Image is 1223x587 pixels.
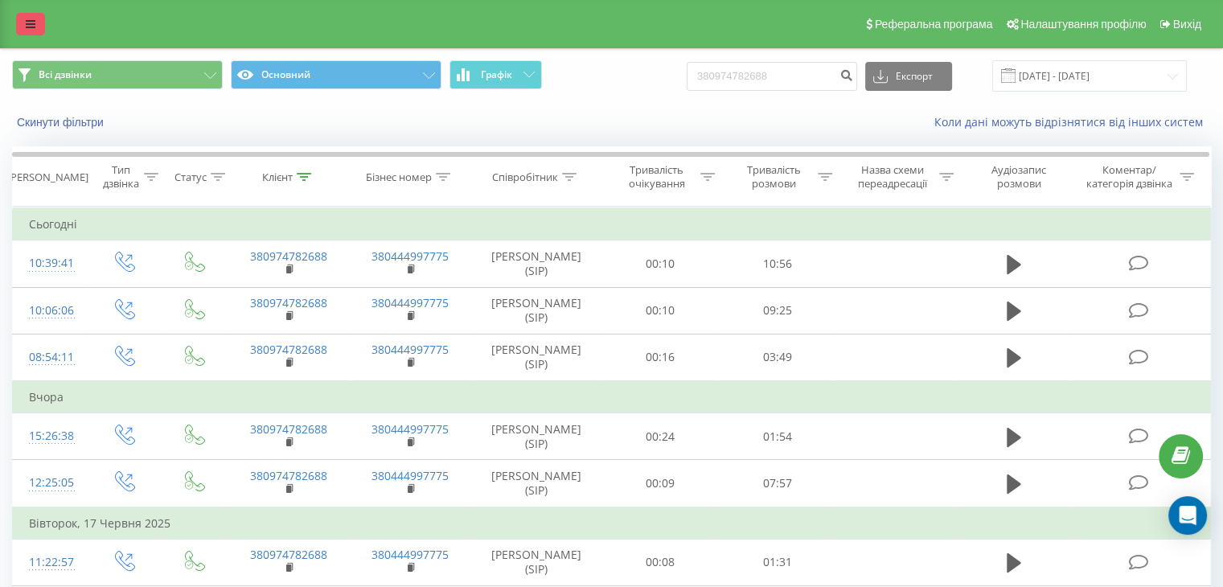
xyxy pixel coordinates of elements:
td: [PERSON_NAME] (SIP) [471,413,602,460]
div: 12:25:05 [29,467,72,499]
div: Тривалість очікування [617,163,697,191]
a: 380444997775 [371,421,449,437]
div: Тип дзвінка [101,163,139,191]
button: Основний [231,60,441,89]
td: Вчора [13,381,1211,413]
td: 00:10 [602,240,719,287]
a: 380974782688 [250,547,327,562]
button: Всі дзвінки [12,60,223,89]
div: Статус [174,170,207,184]
a: 380444997775 [371,295,449,310]
span: Налаштування профілю [1020,18,1146,31]
input: Пошук за номером [687,62,857,91]
span: Всі дзвінки [39,68,92,81]
td: [PERSON_NAME] (SIP) [471,460,602,507]
div: 15:26:38 [29,421,72,452]
div: Клієнт [262,170,293,184]
td: [PERSON_NAME] (SIP) [471,334,602,381]
td: [PERSON_NAME] (SIP) [471,240,602,287]
a: Коли дані можуть відрізнятися вiд інших систем [934,114,1211,129]
div: Тривалість розмови [733,163,814,191]
td: [PERSON_NAME] (SIP) [471,539,602,585]
td: 00:08 [602,539,719,585]
a: 380974782688 [250,468,327,483]
span: Графік [481,69,512,80]
a: 380444997775 [371,248,449,264]
div: Коментар/категорія дзвінка [1081,163,1176,191]
td: 01:54 [719,413,835,460]
a: 380444997775 [371,468,449,483]
a: 380444997775 [371,342,449,357]
td: 00:24 [602,413,719,460]
td: 03:49 [719,334,835,381]
a: 380974782688 [250,248,327,264]
button: Експорт [865,62,952,91]
button: Графік [449,60,542,89]
div: Співробітник [492,170,558,184]
a: 380974782688 [250,421,327,437]
a: 380444997775 [371,547,449,562]
td: 00:10 [602,287,719,334]
div: Бізнес номер [366,170,432,184]
div: Open Intercom Messenger [1168,496,1207,535]
a: 380974782688 [250,295,327,310]
td: 09:25 [719,287,835,334]
td: 10:56 [719,240,835,287]
a: 380974782688 [250,342,327,357]
td: 00:16 [602,334,719,381]
div: [PERSON_NAME] [7,170,88,184]
div: 10:39:41 [29,248,72,279]
td: Вівторок, 17 Червня 2025 [13,507,1211,540]
span: Реферальна програма [875,18,993,31]
td: 01:31 [719,539,835,585]
div: Аудіозапис розмови [972,163,1066,191]
span: Вихід [1173,18,1201,31]
div: Назва схеми переадресації [851,163,935,191]
div: 10:06:06 [29,295,72,326]
td: [PERSON_NAME] (SIP) [471,287,602,334]
td: Сьогодні [13,208,1211,240]
td: 00:09 [602,460,719,507]
td: 07:57 [719,460,835,507]
div: 08:54:11 [29,342,72,373]
button: Скинути фільтри [12,115,112,129]
div: 11:22:57 [29,547,72,578]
